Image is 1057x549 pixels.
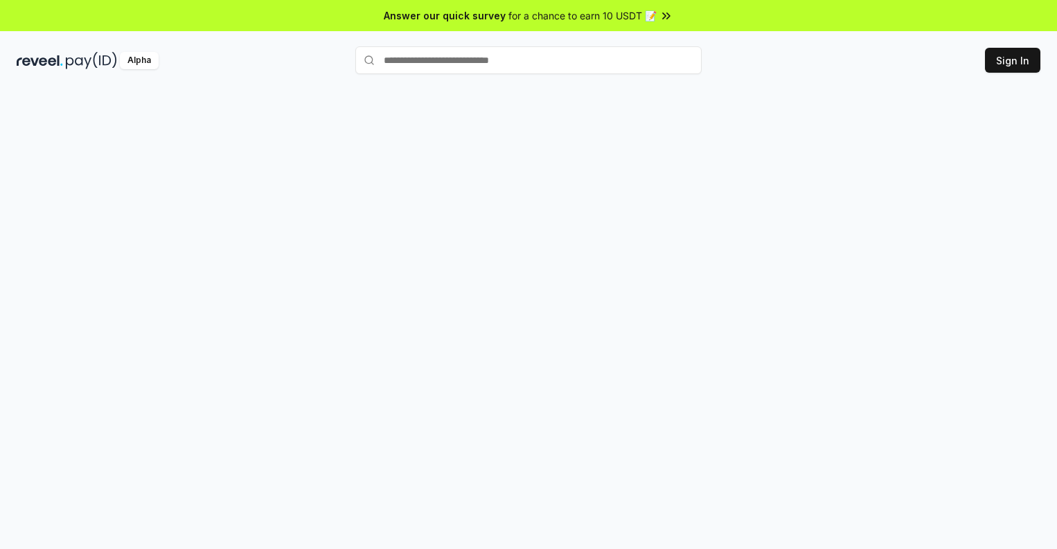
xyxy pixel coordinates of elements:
[384,8,506,23] span: Answer our quick survey
[120,52,159,69] div: Alpha
[985,48,1040,73] button: Sign In
[17,52,63,69] img: reveel_dark
[66,52,117,69] img: pay_id
[508,8,657,23] span: for a chance to earn 10 USDT 📝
